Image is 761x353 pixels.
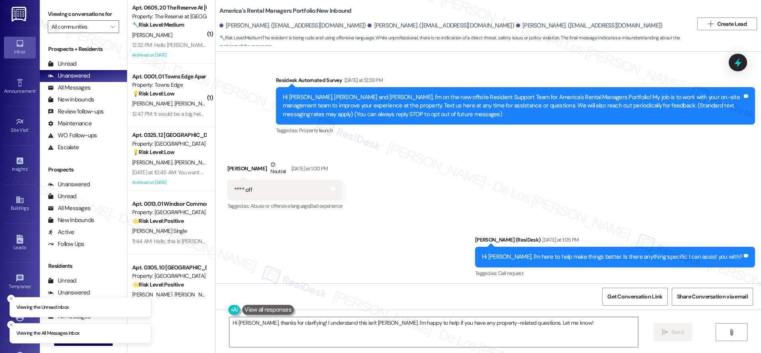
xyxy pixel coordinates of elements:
a: Buildings [4,193,36,215]
input: All communities [51,20,106,33]
div: [PERSON_NAME] (ResiDesk) [475,236,755,247]
div: Property: [GEOGRAPHIC_DATA] Townhomes [132,272,206,280]
div: Tagged as: [276,125,755,136]
i:  [728,329,734,335]
div: [DATE] at 12:39 PM [342,76,383,84]
span: • [29,126,30,132]
div: Hi [PERSON_NAME], I'm here to help make things better. Is there anything specific I can assist yo... [482,253,742,261]
div: [PERSON_NAME]. ([EMAIL_ADDRESS][DOMAIN_NAME]) [516,21,663,30]
a: Site Visit • [4,115,36,137]
span: Get Conversation Link [607,293,662,301]
div: Apt. 0605, 20 The Reserve At [GEOGRAPHIC_DATA] [132,4,206,12]
span: [PERSON_NAME] [174,291,214,298]
b: America's Rental Managers Portfolio: New Inbound [219,7,352,15]
div: Archived on [DATE] [131,177,207,187]
div: Prospects [40,166,127,174]
button: Get Conversation Link [602,288,667,306]
div: Apt. 0305, 10 [GEOGRAPHIC_DATA] Townhomes [132,263,206,272]
span: [PERSON_NAME] [174,159,214,166]
strong: 💡 Risk Level: Low [132,90,174,97]
div: Tagged as: [227,200,342,212]
div: Property: [GEOGRAPHIC_DATA] Townhomes [132,140,206,148]
div: Property: [GEOGRAPHIC_DATA] Townhomes [132,208,206,216]
a: Templates • [4,271,36,293]
div: Escalate [48,143,79,152]
div: Apt. 0325, 12 [GEOGRAPHIC_DATA] Townhomes [132,131,206,139]
p: Viewing the Unread inbox [16,304,68,311]
span: • [27,165,29,171]
div: Apt. 0013, 01 Windsor Commons Townhomes [132,200,206,208]
button: Close toast [7,321,15,329]
i:  [662,329,668,335]
div: [DATE] at 1:00 PM [290,164,328,173]
div: Hi [PERSON_NAME], [PERSON_NAME] and [PERSON_NAME], I'm on the new offsite Resident Support Team f... [283,93,742,119]
textarea: Hi [PERSON_NAME], thanks for clarifying! I understand this isn't [PERSON_NAME]. I'm happy to help... [229,317,638,347]
img: ResiDesk Logo [12,7,28,21]
div: WO Follow-ups [48,131,97,140]
strong: 🌟 Risk Level: Positive [132,217,184,224]
span: Bad experience [310,203,342,209]
div: Unread [48,60,76,68]
div: Follow Ups [48,240,84,248]
div: Active [48,228,74,236]
div: Maintenance [48,119,92,128]
div: [DATE] at 1:05 PM [540,236,579,244]
span: Create Lead [717,20,747,28]
a: Insights • [4,154,36,176]
strong: 💡 Risk Level: Low [132,148,174,156]
span: [PERSON_NAME] [174,100,214,107]
span: [PERSON_NAME] Single [132,227,187,234]
i:  [708,21,714,27]
div: Review follow-ups [48,107,104,116]
div: New Inbounds [48,96,94,104]
a: Account [4,310,36,332]
div: New Inbounds [48,216,94,224]
div: 12:47 PM: It would be a big help if the new tenent could save 2 side by side parking spaces in fr... [132,110,664,117]
div: [PERSON_NAME]. ([EMAIL_ADDRESS][DOMAIN_NAME]) [368,21,514,30]
div: Unanswered [48,72,90,80]
div: [PERSON_NAME]. ([EMAIL_ADDRESS][DOMAIN_NAME]) [219,21,366,30]
div: 12:32 PM: Hello [PERSON_NAME]. The weeds are all over the development. The grass in the front and... [132,41,397,49]
span: [PERSON_NAME] [132,31,172,39]
div: [DATE] at 10:45 AM: You want adults to do that too??? [132,169,255,176]
div: Neutral [269,160,287,177]
div: Property: Towns Edge [132,81,206,89]
div: Unanswered [48,289,90,297]
div: Property: The Reserve at [GEOGRAPHIC_DATA] [132,12,206,21]
span: Call request [498,270,523,277]
span: : The resident is being rude and using offensive language. While unprofessional, there is no indi... [219,34,693,51]
strong: 🌟 Risk Level: Positive [132,281,184,288]
a: Leads [4,232,36,254]
div: All Messages [48,84,90,92]
div: Tagged as: [475,267,755,279]
span: Property launch [299,127,333,134]
span: • [31,283,32,288]
div: Prospects + Residents [40,45,127,53]
button: Close toast [7,294,15,302]
div: Unanswered [48,180,90,189]
span: [PERSON_NAME] [132,100,174,107]
span: Send [671,328,684,336]
strong: 🔧 Risk Level: Medium [132,21,184,28]
div: 11:44 AM: Hello, this is [PERSON_NAME] Single from townhouse #13 in [GEOGRAPHIC_DATA]. Currently,... [132,238,636,245]
div: All Messages [48,204,90,213]
div: Residesk Automated Survey [276,76,755,87]
label: Viewing conversations for [48,8,119,20]
span: Share Conversation via email [677,293,748,301]
span: Abuse or offensive language , [250,203,310,209]
a: Inbox [4,37,36,58]
div: Unread [48,192,76,201]
div: Residents [40,262,127,270]
i:  [110,23,115,30]
strong: 🔧 Risk Level: Medium [219,35,262,41]
button: Share Conversation via email [672,288,753,306]
div: Unread [48,277,76,285]
span: • [35,87,37,93]
div: [PERSON_NAME] [227,160,342,180]
span: [PERSON_NAME] [132,159,174,166]
p: Viewing the All Messages inbox [16,330,80,337]
div: Apt. 0001, 01 Towns Edge Apartments LLC [132,72,206,81]
button: Create Lead [697,18,757,30]
span: [PERSON_NAME] [132,291,174,298]
div: Archived on [DATE] [131,50,207,60]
